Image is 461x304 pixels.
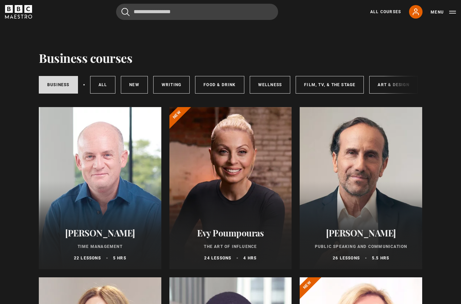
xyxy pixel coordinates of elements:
[431,9,456,16] button: Toggle navigation
[296,76,364,94] a: Film, TV, & The Stage
[121,76,148,94] a: New
[372,255,389,261] p: 5.5 hrs
[47,228,153,238] h2: [PERSON_NAME]
[178,244,284,250] p: The Art of Influence
[90,76,116,94] a: All
[116,4,278,20] input: Search
[153,76,190,94] a: Writing
[39,107,161,269] a: [PERSON_NAME] Time Management 22 lessons 5 hrs
[308,244,414,250] p: Public Speaking and Communication
[370,9,401,15] a: All Courses
[195,76,244,94] a: Food & Drink
[169,107,292,269] a: Evy Poumpouras The Art of Influence 24 lessons 4 hrs New
[369,76,417,94] a: Art & Design
[178,228,284,238] h2: Evy Poumpouras
[47,244,153,250] p: Time Management
[5,5,32,19] svg: BBC Maestro
[243,255,256,261] p: 4 hrs
[113,255,126,261] p: 5 hrs
[308,228,414,238] h2: [PERSON_NAME]
[121,8,130,16] button: Submit the search query
[300,107,422,269] a: [PERSON_NAME] Public Speaking and Communication 26 lessons 5.5 hrs
[74,255,101,261] p: 22 lessons
[250,76,291,94] a: Wellness
[204,255,231,261] p: 24 lessons
[39,51,132,65] h1: Business courses
[39,76,78,94] a: Business
[333,255,360,261] p: 26 lessons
